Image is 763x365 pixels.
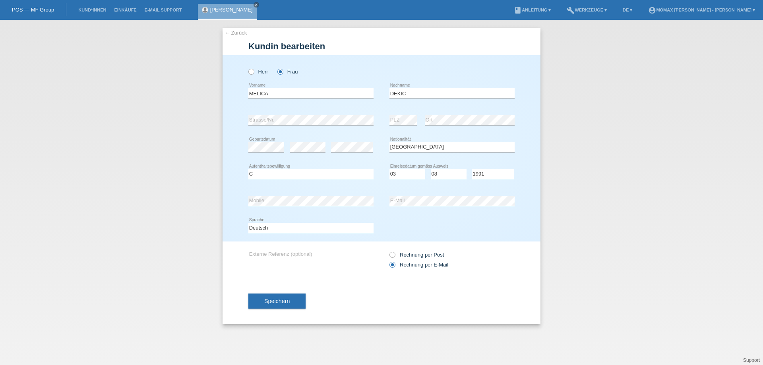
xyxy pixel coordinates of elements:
[248,69,254,74] input: Herr
[619,8,636,12] a: DE ▾
[743,357,760,363] a: Support
[248,294,306,309] button: Speichern
[248,41,515,51] h1: Kundin bearbeiten
[110,8,140,12] a: Einkäufe
[277,69,298,75] label: Frau
[225,30,247,36] a: ← Zurück
[567,6,575,14] i: build
[514,6,522,14] i: book
[510,8,555,12] a: bookAnleitung ▾
[12,7,54,13] a: POS — MF Group
[254,3,258,7] i: close
[563,8,611,12] a: buildWerkzeuge ▾
[389,262,448,268] label: Rechnung per E-Mail
[277,69,283,74] input: Frau
[254,2,259,8] a: close
[648,6,656,14] i: account_circle
[389,262,395,272] input: Rechnung per E-Mail
[74,8,110,12] a: Kund*innen
[264,298,290,304] span: Speichern
[248,69,268,75] label: Herr
[644,8,759,12] a: account_circleMömax [PERSON_NAME] - [PERSON_NAME] ▾
[210,7,253,13] a: [PERSON_NAME]
[141,8,186,12] a: E-Mail Support
[389,252,444,258] label: Rechnung per Post
[389,252,395,262] input: Rechnung per Post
